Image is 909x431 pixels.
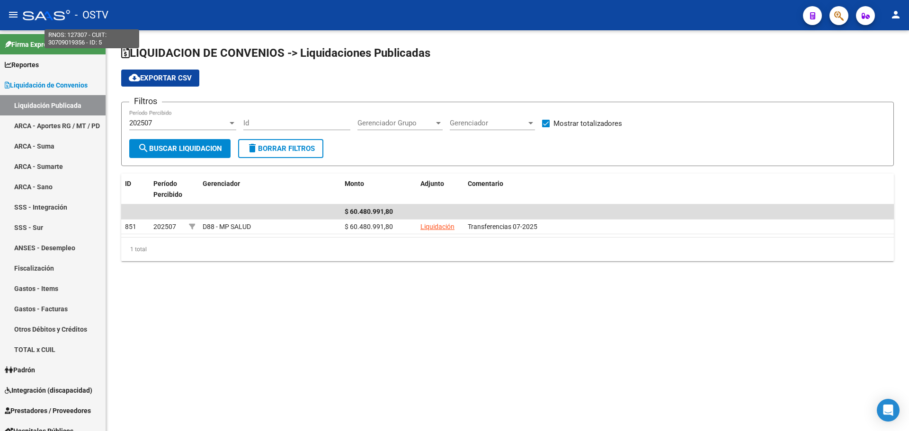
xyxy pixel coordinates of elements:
[138,144,222,153] span: Buscar Liquidacion
[129,139,231,158] button: Buscar Liquidacion
[890,9,901,20] mat-icon: person
[121,174,150,215] datatable-header-cell: ID
[5,80,88,90] span: Liquidación de Convenios
[125,180,131,187] span: ID
[357,119,434,127] span: Gerenciador Grupo
[5,385,92,396] span: Integración (discapacidad)
[129,72,140,83] mat-icon: cloud_download
[129,119,152,127] span: 202507
[247,142,258,154] mat-icon: delete
[199,174,341,215] datatable-header-cell: Gerenciador
[468,180,503,187] span: Comentario
[153,223,176,230] span: 202507
[464,174,894,215] datatable-header-cell: Comentario
[247,144,315,153] span: Borrar Filtros
[420,180,444,187] span: Adjunto
[153,180,182,198] span: Período Percibido
[8,9,19,20] mat-icon: menu
[5,405,91,416] span: Prestadores / Proveedores
[420,223,454,230] a: Liquidación
[5,39,54,50] span: Firma Express
[203,180,240,187] span: Gerenciador
[417,174,464,215] datatable-header-cell: Adjunto
[553,118,622,129] span: Mostrar totalizadores
[238,139,323,158] button: Borrar Filtros
[5,365,35,375] span: Padrón
[75,5,108,26] span: - OSTV
[129,95,162,108] h3: Filtros
[345,221,413,232] div: $ 60.480.991,80
[121,70,199,87] button: Exportar CSV
[129,74,192,82] span: Exportar CSV
[125,223,136,230] span: 851
[5,60,39,70] span: Reportes
[150,174,185,215] datatable-header-cell: Período Percibido
[877,399,900,422] div: Open Intercom Messenger
[341,174,417,215] datatable-header-cell: Monto
[203,223,251,230] span: D88 - MP SALUD
[345,208,393,215] span: $ 60.480.991,80
[121,237,894,261] div: 1 total
[450,119,526,127] span: Gerenciador
[468,223,537,230] span: Transferencias 07-2025
[121,46,430,60] span: LIQUIDACION DE CONVENIOS -> Liquidaciones Publicadas
[345,180,364,187] span: Monto
[138,142,149,154] mat-icon: search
